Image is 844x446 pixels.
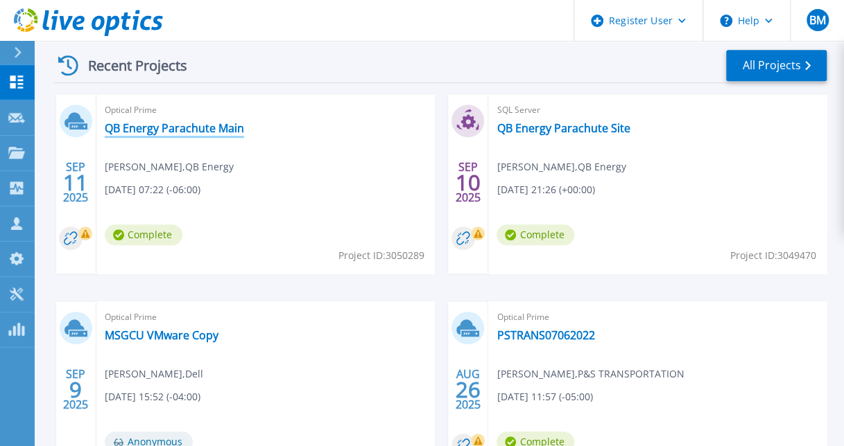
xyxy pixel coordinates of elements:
[455,364,481,415] div: AUG 2025
[62,157,89,208] div: SEP 2025
[456,384,481,395] span: 26
[105,389,200,404] span: [DATE] 15:52 (-04:00)
[69,384,82,395] span: 9
[497,159,626,175] span: [PERSON_NAME] , QB Energy
[726,50,827,81] a: All Projects
[730,248,816,263] span: Project ID: 3049470
[62,364,89,415] div: SEP 2025
[105,182,200,197] span: [DATE] 07:22 (-06:00)
[497,102,818,118] span: SQL Server
[105,102,427,118] span: Optical Prime
[497,182,594,197] span: [DATE] 21:26 (+00:00)
[809,15,825,26] span: BM
[338,248,424,263] span: Project ID: 3050289
[105,121,244,135] a: QB Energy Parachute Main
[105,224,182,245] span: Complete
[497,121,630,135] a: QB Energy Parachute Site
[63,177,88,188] span: 11
[456,177,481,188] span: 10
[105,310,427,325] span: Optical Prime
[455,157,481,208] div: SEP 2025
[497,389,592,404] span: [DATE] 11:57 (-05:00)
[497,328,594,342] a: PSTRANS07062022
[497,366,684,382] span: [PERSON_NAME] , P&S TRANSPORTATION
[105,159,234,175] span: [PERSON_NAME] , QB Energy
[497,224,574,245] span: Complete
[497,310,818,325] span: Optical Prime
[105,366,203,382] span: [PERSON_NAME] , Dell
[105,328,218,342] a: MSGCU VMware Copy
[53,48,206,82] div: Recent Projects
